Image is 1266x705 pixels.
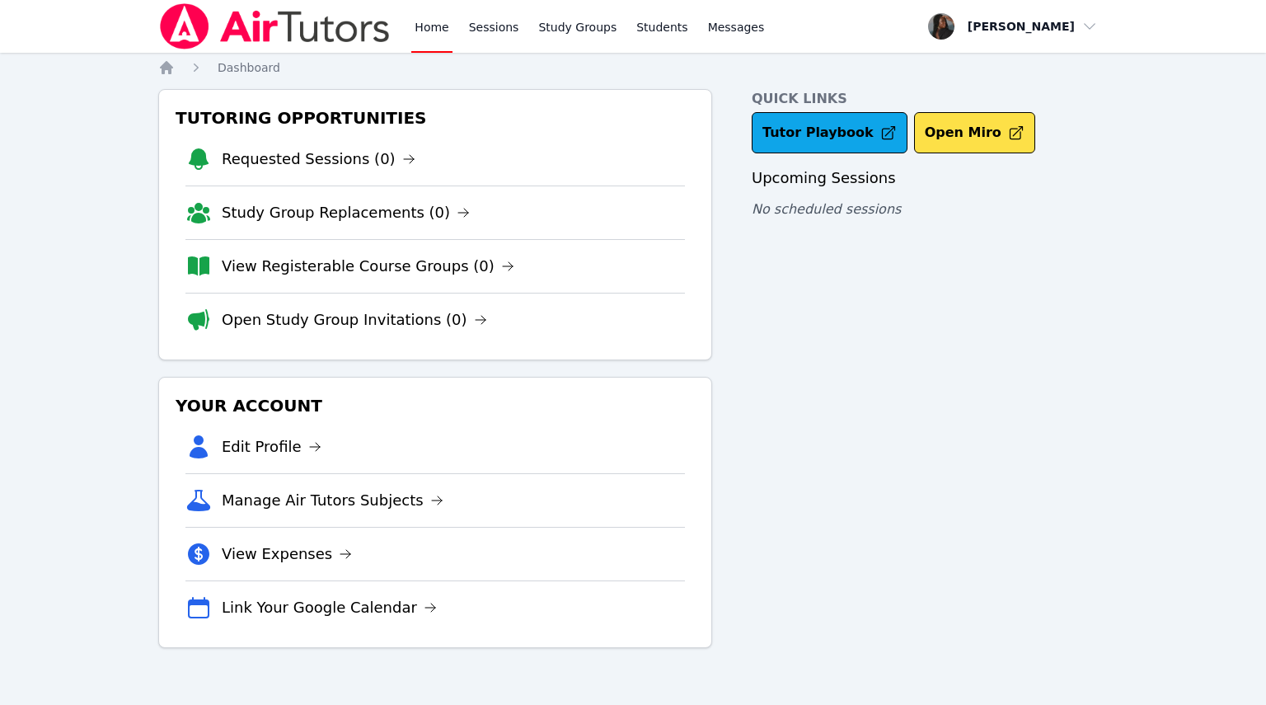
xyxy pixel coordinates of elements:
[222,489,443,512] a: Manage Air Tutors Subjects
[914,112,1035,153] button: Open Miro
[222,201,470,224] a: Study Group Replacements (0)
[752,201,901,217] span: No scheduled sessions
[218,59,280,76] a: Dashboard
[222,435,321,458] a: Edit Profile
[222,543,352,566] a: View Expenses
[752,112,907,153] a: Tutor Playbook
[222,255,514,278] a: View Registerable Course Groups (0)
[708,19,765,35] span: Messages
[222,596,437,619] a: Link Your Google Calendar
[222,308,487,331] a: Open Study Group Invitations (0)
[752,167,1108,190] h3: Upcoming Sessions
[222,148,415,171] a: Requested Sessions (0)
[172,103,698,133] h3: Tutoring Opportunities
[158,59,1108,76] nav: Breadcrumb
[752,89,1108,109] h4: Quick Links
[158,3,392,49] img: Air Tutors
[172,391,698,421] h3: Your Account
[218,61,280,74] span: Dashboard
